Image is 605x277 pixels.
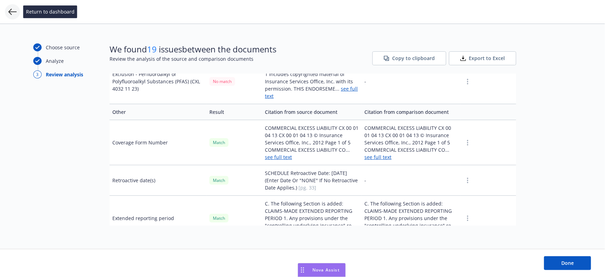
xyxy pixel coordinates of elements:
[544,256,591,270] button: Done
[110,43,276,55] span: We found issues between the documents
[33,70,42,78] div: 3
[262,104,362,120] td: Citation from source document
[362,165,461,196] td: -
[372,51,446,65] button: Copy to clipboard
[147,43,157,55] span: 19
[209,176,228,185] div: Match
[449,51,516,65] button: Export to Excel
[262,165,362,196] td: SCHEDULE Retroactive Date: [DATE] (Enter Date Or "NONE" If No Retroactive Date Applies.)
[561,260,574,266] span: Done
[298,263,307,277] div: Drag to move
[262,196,362,241] td: C. The following Section is added: CLAIMS-MADE EXTENDED REPORTING PERIOD 1. Any provisions under ...
[362,59,461,104] td: -
[298,263,346,277] button: Nova Assist
[299,184,316,191] span: [pg. 33]
[46,71,83,78] div: Review analysis
[265,85,358,99] a: see full text
[265,154,292,160] a: see full text
[110,196,207,241] td: Extended reporting period
[209,214,228,223] div: Match
[209,138,228,147] div: Match
[110,55,276,62] span: Review the analysis of the source and comparison documents
[364,154,391,160] a: see full text
[362,120,461,165] td: COMMERCIAL EXCESS LIABILITY CX 00 01 04 13 CX 00 01 04 13 © Insurance Services Office, Inc., 2012...
[362,104,461,120] td: Citation from comparison document
[46,44,80,51] div: Choose source
[26,8,75,15] span: Return to dashboard
[209,77,235,86] div: No match
[110,120,207,165] td: Coverage Form Number
[392,55,435,62] span: Copy to clipboard
[46,57,64,65] div: Analyze
[312,267,340,273] span: Nova Assist
[362,196,461,241] td: C. The following Section is added: CLAIMS-MADE EXTENDED REPORTING PERIOD 1. Any provisions under ...
[262,59,362,104] td: CXL 4032 1123 CXL 4032 1123 Page 1 of 1 Includes copyrighted material of Insurance Services Offic...
[262,120,362,165] td: COMMERCIAL EXCESS LIABILITY CX 00 01 04 13 CX 00 01 04 13 © Insurance Services Office, Inc., 2012...
[207,104,262,120] td: Result
[110,59,207,104] td: Exclusion - Perfluoroalkyl or Polyfluoroalkyl Substances (PFAS) (CXL 4032 11 23)
[110,165,207,196] td: Retroactive date(s)
[469,55,505,62] span: Export to Excel
[110,104,207,120] td: Other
